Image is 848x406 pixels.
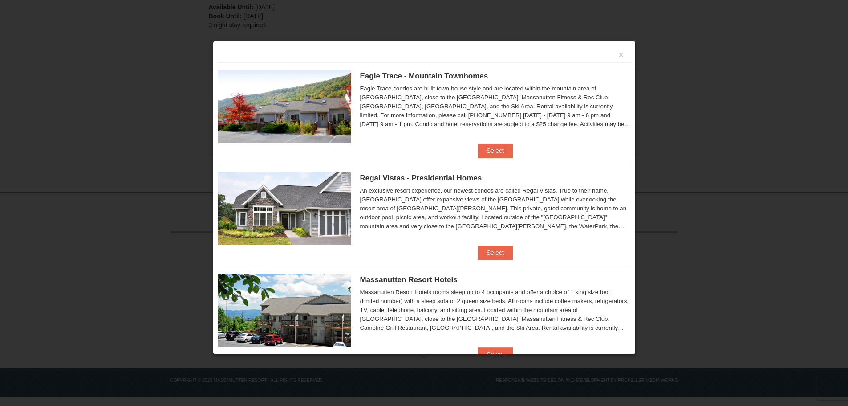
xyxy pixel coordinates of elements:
span: Eagle Trace - Mountain Townhomes [360,72,488,80]
img: 19219026-1-e3b4ac8e.jpg [218,274,351,347]
span: Massanutten Resort Hotels [360,275,458,284]
div: Eagle Trace condos are built town-house style and are located within the mountain area of [GEOGRA... [360,84,631,129]
span: Regal Vistas - Presidential Homes [360,174,482,182]
img: 19218983-1-9b289e55.jpg [218,70,351,143]
button: Select [478,347,513,361]
button: Select [478,144,513,158]
button: × [619,50,624,59]
img: 19218991-1-902409a9.jpg [218,172,351,245]
button: Select [478,246,513,260]
div: An exclusive resort experience, our newest condos are called Regal Vistas. True to their name, [G... [360,186,631,231]
div: Massanutten Resort Hotels rooms sleep up to 4 occupants and offer a choice of 1 king size bed (li... [360,288,631,332]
